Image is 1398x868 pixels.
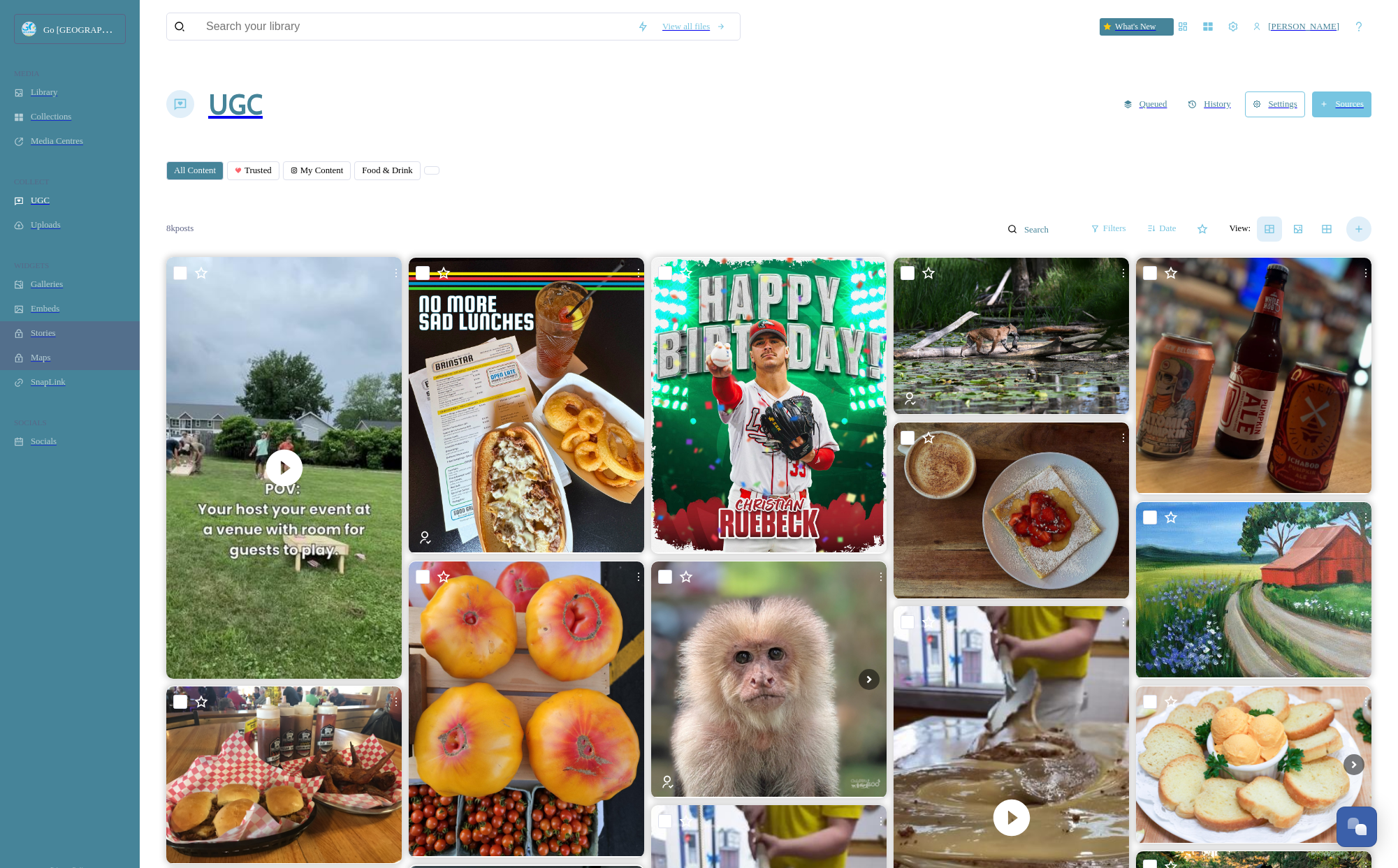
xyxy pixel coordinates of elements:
a: UGC [208,68,263,140]
img: GoGreatLogo_MISkies_RegionalTrails%20%281%29.png [22,22,36,36]
a: Queued [1116,92,1181,117]
span: Collections [31,112,71,122]
img: Tis’ the season here at the_diamondjims Just got in the Pumpkin Ale from #wholehogbrewery, The Ic... [1136,258,1371,493]
span: Trusted [245,165,272,176]
input: Search your library [199,13,630,40]
span: My Content [300,165,344,176]
span: SOCIALS [14,418,47,427]
span: Go [GEOGRAPHIC_DATA] [43,23,147,35]
span: 8k posts [166,223,194,234]
span: Galleries [31,279,63,290]
a: [PERSON_NAME] [1246,15,1346,39]
span: Stories [31,328,56,339]
span: Socials [31,436,57,447]
button: Sources [1312,91,1371,117]
span: SnapLink [31,377,66,388]
button: History [1181,92,1237,117]
span: View: [1229,223,1251,234]
img: Zehnder's Garlic Toast is a true classic—crispy, buttery, and the perfect compliment to our world... [1136,686,1371,844]
span: Media Centres [31,136,83,147]
img: Happy #WorldBeardDay which of our bearded animals do you think is rockin' the best goatee?? (pun ... [651,561,887,797]
span: Filters [1103,223,1126,234]
img: CNC's Visitor Center will be closed tomorrow (9/4) due to an all staff training event. Trails and... [894,258,1129,415]
img: Happy Birthday, Christian! 🥳 [651,258,887,552]
a: History [1181,92,1244,117]
button: Open Chat [1337,807,1377,847]
h1: UGC [208,87,263,122]
span: Maps [31,353,50,363]
img: Which is your favorite Wing Wednesday meal? Pulled Pork sliders or Jumbo Wings??? [166,686,402,863]
a: What's New [1100,18,1163,36]
div: What's New [1100,18,1173,36]
span: All Content [174,165,216,176]
input: Search [1017,208,1077,250]
button: Settings [1245,91,1305,117]
span: Library [31,87,57,98]
span: MEDIA [14,69,40,78]
span: Date [1159,223,1176,234]
a: Settings [1245,91,1312,117]
img: We’ve set the table for you! And we’re continuing our Happy Hour deals!!! 20% off crêpes & 50% of... [894,422,1129,598]
span: Food & Drink [362,165,413,176]
span: COLLECT [14,177,49,186]
img: Thanks for another great market day!!! See you Saturday, Midland!! Rain or shine [409,561,644,855]
img: We’re here to brighten your day with fresh, satisfying eats that hit the spot. 🍔🥗🍟 #MidlandRestau... [409,258,644,552]
span: Uploads [31,220,61,230]
span: Embeds [31,304,59,314]
span: UGC [31,196,50,206]
button: Queued [1116,92,1174,117]
span: [PERSON_NAME] [1268,22,1339,31]
a: View all files [655,15,733,39]
img: Join us for Painting with Merry Feith in September and take home your version of this country roa... [1136,502,1371,678]
span: WIDGETS [14,261,49,270]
